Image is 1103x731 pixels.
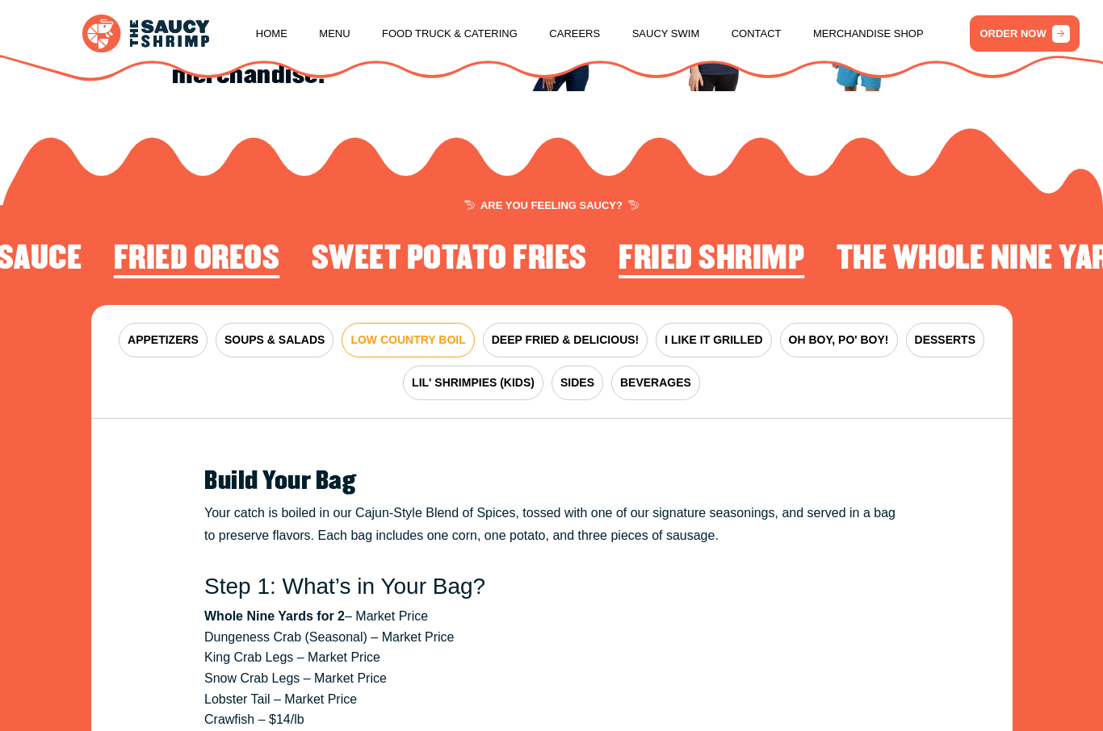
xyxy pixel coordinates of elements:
button: OH BOY, PO' BOY! [780,323,898,357]
h2: Fried Oreos [114,241,280,278]
span: SIDES [560,374,594,391]
a: Menu [319,3,350,65]
button: DESSERTS [906,323,984,357]
h2: Fried Shrimp [619,241,804,278]
a: Saucy Swim [632,3,700,65]
span: APPETIZERS [128,332,199,349]
span: DEEP FRIED & DELICIOUS! [492,332,640,349]
button: APPETIZERS [119,323,208,357]
button: LOW COUNTRY BOIL [342,323,474,357]
span: BEVERAGES [620,374,691,391]
li: Snow Crab Legs – Market Price [204,668,899,689]
button: I LIKE IT GRILLED [656,323,771,357]
a: Food Truck & Catering [382,3,518,65]
button: DEEP FRIED & DELICIOUS! [483,323,648,357]
li: King Crab Legs – Market Price [204,647,899,668]
h3: Step 1: What’s in Your Bag? [204,573,899,600]
li: 1 of 4 [619,241,804,282]
span: DESSERTS [915,332,975,349]
span: I LIKE IT GRILLED [665,332,762,349]
li: 4 of 4 [312,241,587,282]
h2: Build Your Bag [204,468,899,495]
strong: Whole Nine Yards for 2 [204,609,345,623]
button: SIDES [551,365,603,400]
button: LIL' SHRIMPIES (KIDS) [403,365,543,400]
span: LOW COUNTRY BOIL [350,332,465,349]
li: – Market Price [204,606,899,627]
button: SOUPS & SALADS [216,323,333,357]
a: ORDER NOW [970,15,1080,52]
li: Crawfish – $14/lb [204,709,899,730]
span: ARE YOU FEELING SAUCY? [464,200,639,211]
h2: Sweet Potato Fries [312,241,587,278]
a: Merchandise Shop [813,3,924,65]
a: Home [256,3,287,65]
a: Contact [732,3,782,65]
li: Dungeness Crab (Seasonal) – Market Price [204,627,899,648]
span: LIL' SHRIMPIES (KIDS) [412,374,535,391]
img: logo [82,15,210,53]
span: SOUPS & SALADS [224,332,325,349]
p: Your catch is boiled in our Cajun-Style Blend of Spices, tossed with one of our signature seasoni... [204,502,899,547]
button: BEVERAGES [611,365,700,400]
span: OH BOY, PO' BOY! [789,332,889,349]
li: Lobster Tail – Market Price [204,689,899,710]
li: 3 of 4 [114,241,280,282]
a: Careers [549,3,600,65]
